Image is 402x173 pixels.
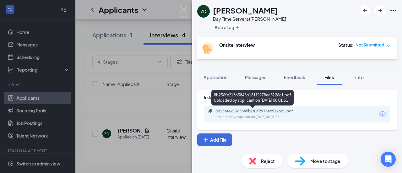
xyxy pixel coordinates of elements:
div: Status : [338,42,354,48]
span: down [386,43,391,48]
div: Open Intercom Messenger [381,152,396,167]
button: ArrowRight [374,5,386,16]
div: Day Time Server at [PERSON_NAME] [213,16,286,22]
button: ArrowLeftNew [359,5,371,16]
span: Application [204,74,227,80]
svg: ArrowRight [376,7,384,14]
h1: [PERSON_NAME] [213,5,278,16]
a: Paperclip8b256fe21365845b181f2978ec5126c1.pdfUploaded by applicant on [DATE] 08:01:51 [208,109,310,120]
div: 8b256fe21365845b181f2978ec5126c1.pdf [215,109,303,114]
span: Feedback [284,74,305,80]
svg: Plus [203,137,209,143]
div: ZD [201,8,206,14]
span: Messages [245,74,266,80]
svg: ArrowLeftNew [361,7,369,14]
span: Not Submitted [356,42,384,48]
svg: Paperclip [208,109,213,114]
span: Reject [261,158,275,165]
svg: Plus [236,25,239,29]
button: PlusAdd a tag [213,24,241,30]
span: Move to stage [310,158,340,165]
span: Files [324,74,334,80]
svg: Download [379,110,386,118]
span: Info [355,74,364,80]
svg: Ellipses [389,7,397,14]
div: 8b256fe21365845b181f2978ec5126c1.pdf Uploaded by applicant on [DATE] 08:01:51 [211,90,294,105]
button: Add FilePlus [197,133,232,146]
div: Indeed Resume [204,95,390,100]
b: Onsite Interview [219,42,255,48]
div: Uploaded by applicant on [DATE] 08:01:51 [215,115,310,120]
